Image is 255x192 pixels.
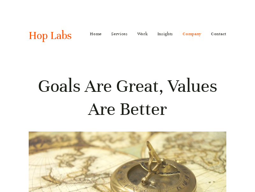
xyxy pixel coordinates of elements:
a: Company [183,29,201,39]
h1: Goals Are Great, Values Are Better [29,75,226,121]
a: Insights [157,29,173,39]
a: Services [111,29,128,39]
a: Hop Labs [29,29,72,42]
a: Home [90,29,102,39]
a: Contact [211,29,226,39]
a: Work [137,29,148,39]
